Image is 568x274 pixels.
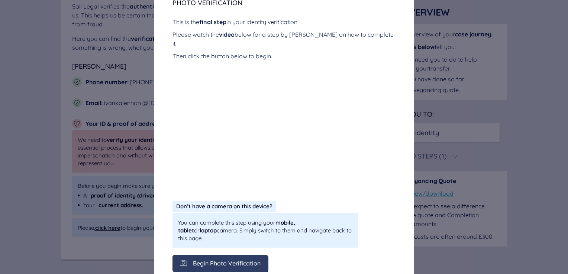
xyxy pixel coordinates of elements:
iframe: Video Verification Guide [172,68,396,193]
span: You can complete this step using your or camera. Simply switch to them and navigate back to this ... [178,219,353,242]
span: Begin Photo Verification [193,260,261,267]
div: Then click the button below to begin. [172,52,396,61]
span: video [219,31,235,38]
span: mobile, tablet [178,219,295,234]
div: This is the in your identity verification. [172,17,396,26]
div: Please watch the below for a step by [PERSON_NAME] on how to complete it. [172,30,396,48]
span: Don’t have a camera on this device? [176,203,272,210]
span: final step [199,18,226,26]
span: laptop [200,227,217,234]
